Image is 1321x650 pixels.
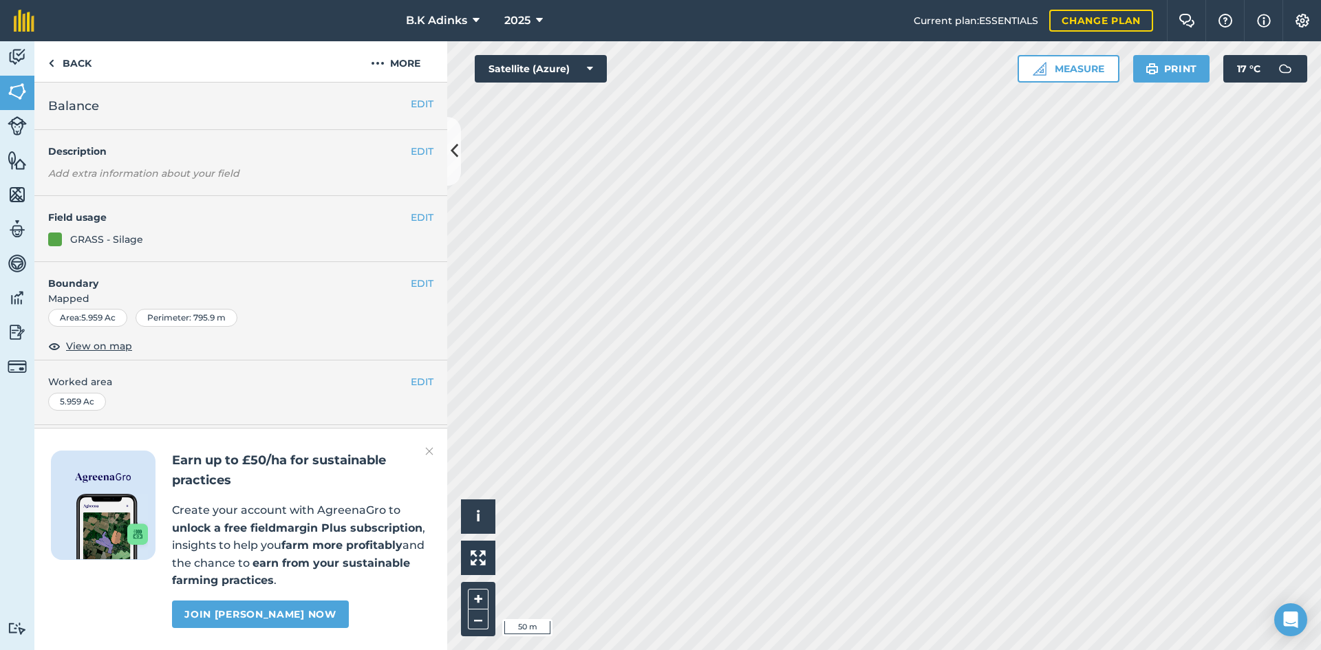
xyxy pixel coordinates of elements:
[425,443,433,459] img: svg+xml;base64,PHN2ZyB4bWxucz0iaHR0cDovL3d3dy53My5vcmcvMjAwMC9zdmciIHdpZHRoPSIyMiIgaGVpZ2h0PSIzMC...
[411,210,433,225] button: EDIT
[8,219,27,239] img: svg+xml;base64,PD94bWwgdmVyc2lvbj0iMS4wIiBlbmNvZGluZz0idXRmLTgiPz4KPCEtLSBHZW5lcmF0b3I6IEFkb2JlIE...
[411,96,433,111] button: EDIT
[48,55,54,72] img: svg+xml;base64,PHN2ZyB4bWxucz0iaHR0cDovL3d3dy53My5vcmcvMjAwMC9zdmciIHdpZHRoPSI5IiBoZWlnaHQ9IjI0Ii...
[8,622,27,635] img: svg+xml;base64,PD94bWwgdmVyc2lvbj0iMS4wIiBlbmNvZGluZz0idXRmLTgiPz4KPCEtLSBHZW5lcmF0b3I6IEFkb2JlIE...
[281,539,402,552] strong: farm more profitably
[8,184,27,205] img: svg+xml;base64,PHN2ZyB4bWxucz0iaHR0cDovL3d3dy53My5vcmcvMjAwMC9zdmciIHdpZHRoPSI1NiIgaGVpZ2h0PSI2MC...
[1018,55,1119,83] button: Measure
[8,81,27,102] img: svg+xml;base64,PHN2ZyB4bWxucz0iaHR0cDovL3d3dy53My5vcmcvMjAwMC9zdmciIHdpZHRoPSI1NiIgaGVpZ2h0PSI2MC...
[504,12,530,29] span: 2025
[66,338,132,354] span: View on map
[914,13,1038,28] span: Current plan : ESSENTIALS
[172,521,422,534] strong: unlock a free fieldmargin Plus subscription
[48,374,433,389] span: Worked area
[411,276,433,291] button: EDIT
[8,357,27,376] img: svg+xml;base64,PD94bWwgdmVyc2lvbj0iMS4wIiBlbmNvZGluZz0idXRmLTgiPz4KPCEtLSBHZW5lcmF0b3I6IEFkb2JlIE...
[344,41,447,82] button: More
[471,550,486,565] img: Four arrows, one pointing top left, one top right, one bottom right and the last bottom left
[48,338,132,354] button: View on map
[172,556,410,587] strong: earn from your sustainable farming practices
[1146,61,1159,77] img: svg+xml;base64,PHN2ZyB4bWxucz0iaHR0cDovL3d3dy53My5vcmcvMjAwMC9zdmciIHdpZHRoPSIxOSIgaGVpZ2h0PSIyNC...
[8,322,27,343] img: svg+xml;base64,PD94bWwgdmVyc2lvbj0iMS4wIiBlbmNvZGluZz0idXRmLTgiPz4KPCEtLSBHZW5lcmF0b3I6IEFkb2JlIE...
[76,494,148,559] img: Screenshot of the Gro app
[1223,55,1307,83] button: 17 °C
[1033,62,1046,76] img: Ruler icon
[48,144,433,159] h4: Description
[136,309,237,327] div: Perimeter : 795.9 m
[14,10,34,32] img: fieldmargin Logo
[1271,55,1299,83] img: svg+xml;base64,PD94bWwgdmVyc2lvbj0iMS4wIiBlbmNvZGluZz0idXRmLTgiPz4KPCEtLSBHZW5lcmF0b3I6IEFkb2JlIE...
[1179,14,1195,28] img: Two speech bubbles overlapping with the left bubble in the forefront
[48,338,61,354] img: svg+xml;base64,PHN2ZyB4bWxucz0iaHR0cDovL3d3dy53My5vcmcvMjAwMC9zdmciIHdpZHRoPSIxOCIgaGVpZ2h0PSIyNC...
[468,609,488,629] button: –
[172,451,431,490] h2: Earn up to £50/ha for sustainable practices
[8,47,27,67] img: svg+xml;base64,PD94bWwgdmVyc2lvbj0iMS4wIiBlbmNvZGluZz0idXRmLTgiPz4KPCEtLSBHZW5lcmF0b3I6IEFkb2JlIE...
[8,253,27,274] img: svg+xml;base64,PD94bWwgdmVyc2lvbj0iMS4wIiBlbmNvZGluZz0idXRmLTgiPz4KPCEtLSBHZW5lcmF0b3I6IEFkb2JlIE...
[1217,14,1234,28] img: A question mark icon
[48,309,127,327] div: Area : 5.959 Ac
[48,96,99,116] span: Balance
[48,167,239,180] em: Add extra information about your field
[468,589,488,609] button: +
[34,291,447,306] span: Mapped
[172,600,348,628] a: Join [PERSON_NAME] now
[48,393,106,411] div: 5.959 Ac
[1049,10,1153,32] a: Change plan
[475,55,607,83] button: Satellite (Azure)
[48,210,411,225] h4: Field usage
[70,232,143,247] div: GRASS - Silage
[8,116,27,136] img: svg+xml;base64,PD94bWwgdmVyc2lvbj0iMS4wIiBlbmNvZGluZz0idXRmLTgiPz4KPCEtLSBHZW5lcmF0b3I6IEFkb2JlIE...
[172,501,431,589] p: Create your account with AgreenaGro to , insights to help you and the chance to .
[371,55,385,72] img: svg+xml;base64,PHN2ZyB4bWxucz0iaHR0cDovL3d3dy53My5vcmcvMjAwMC9zdmciIHdpZHRoPSIyMCIgaGVpZ2h0PSIyNC...
[1237,55,1260,83] span: 17 ° C
[8,288,27,308] img: svg+xml;base64,PD94bWwgdmVyc2lvbj0iMS4wIiBlbmNvZGluZz0idXRmLTgiPz4KPCEtLSBHZW5lcmF0b3I6IEFkb2JlIE...
[1257,12,1271,29] img: svg+xml;base64,PHN2ZyB4bWxucz0iaHR0cDovL3d3dy53My5vcmcvMjAwMC9zdmciIHdpZHRoPSIxNyIgaGVpZ2h0PSIxNy...
[1294,14,1311,28] img: A cog icon
[34,41,105,82] a: Back
[476,508,480,525] span: i
[1133,55,1210,83] button: Print
[8,150,27,171] img: svg+xml;base64,PHN2ZyB4bWxucz0iaHR0cDovL3d3dy53My5vcmcvMjAwMC9zdmciIHdpZHRoPSI1NiIgaGVpZ2h0PSI2MC...
[411,374,433,389] button: EDIT
[406,12,467,29] span: B.K Adinks
[461,499,495,534] button: i
[411,144,433,159] button: EDIT
[34,262,411,291] h4: Boundary
[1274,603,1307,636] div: Open Intercom Messenger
